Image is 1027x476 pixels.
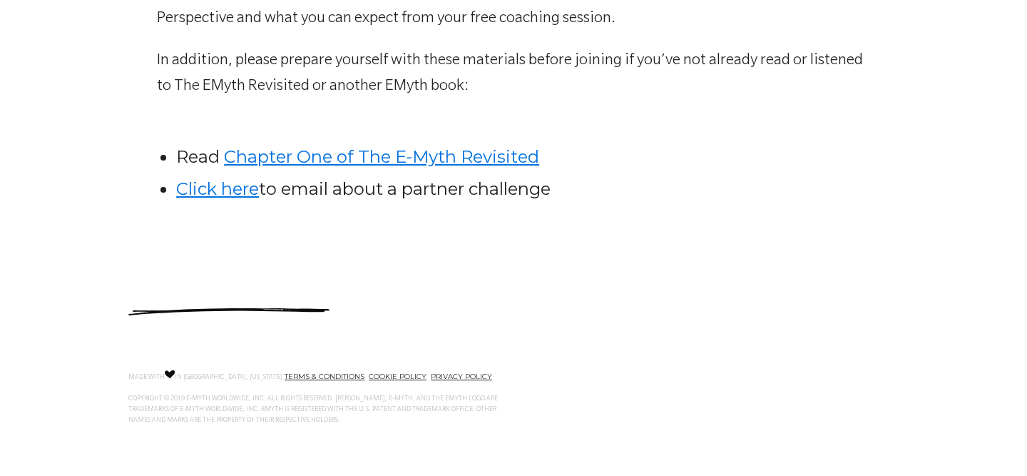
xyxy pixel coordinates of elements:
a: Chapter One of The E-Myth Revisited [224,146,539,167]
li: Read [176,145,862,169]
a: COOKIE POLICY [369,372,426,381]
span: MADE WITH [128,374,165,381]
p: In addition, please [157,49,870,100]
span: IN [GEOGRAPHIC_DATA], [US_STATE]. [175,374,285,381]
a: TERMS & CONDITIONS [285,372,364,381]
iframe: Chat Widget [956,407,1027,476]
img: underline.svg [128,308,329,315]
a: PRIVACY POLICY [431,372,492,381]
a: Click here [176,178,259,199]
span: COPYRIGHT © 2019 E-MYTH WORLDWIDE, INC. ALL RIGHTS RESERVED. [PERSON_NAME], E-MYTH, AND THE EMYTH... [128,395,498,424]
li: to email about a partner challenge [176,177,862,201]
img: Love [165,370,175,379]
